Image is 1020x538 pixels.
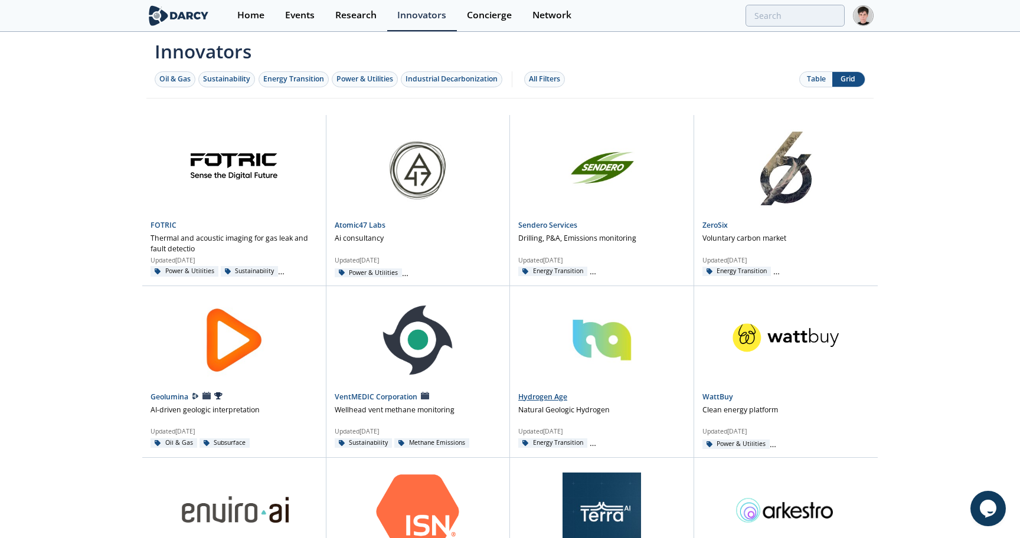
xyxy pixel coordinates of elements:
[853,5,874,26] img: Profile
[702,233,786,244] p: Voluntary carbon market
[421,392,429,399] img: Calendar Connected
[702,256,870,265] p: Updated [DATE]
[202,392,211,399] img: Calendar Connected
[518,233,636,244] p: Drilling, P&A, Emissions monitoring
[800,72,832,87] button: Table
[151,405,260,415] p: AI-driven geologic interpretation
[285,11,315,20] div: Events
[406,74,498,84] div: Industrial Decarbonization
[335,11,377,20] div: Research
[590,438,685,448] div: Industrial Decarbonization
[151,438,197,448] div: Oil & Gas
[146,33,874,65] span: Innovators
[335,220,385,230] a: Atomic47 Labs
[518,427,685,437] p: Updated [DATE]
[151,427,318,437] p: Updated [DATE]
[401,71,502,87] button: Industrial Decarbonization
[151,256,318,265] p: Updated [DATE]
[159,74,191,84] div: Oil & Gas
[198,71,255,87] button: Sustainability
[263,74,324,84] div: Energy Transition
[394,438,469,448] div: Methane Emissions
[335,392,419,402] a: VentMEDIC Corporation
[702,405,778,415] p: Clean energy platform
[200,438,250,448] div: Subsurface
[702,439,770,449] div: Power & Utilities
[590,267,685,276] div: Industrial Decarbonization
[259,71,329,87] button: Energy Transition
[702,220,728,230] a: ZeroSix
[335,268,403,278] div: Power & Utilities
[151,266,218,277] div: Power & Utilities
[221,266,279,277] div: Sustainability
[532,11,571,20] div: Network
[151,233,318,255] p: Thermal and acoustic imaging for gas leak and fault detectio
[518,405,610,415] p: Natural Geologic Hydrogen
[335,427,502,437] p: Updated [DATE]
[335,438,393,448] div: Sustainability
[518,438,587,448] div: Energy Transition
[702,267,771,276] div: Energy Transition
[335,233,384,244] p: Ai consultancy
[203,74,250,84] div: Sustainability
[397,11,446,20] div: Innovators
[529,74,560,84] div: All Filters
[192,393,199,399] img: Darcy Presenter
[970,491,1008,526] iframe: chat widget
[151,220,176,230] a: FOTRIC
[518,267,587,276] div: Energy Transition
[702,392,733,402] a: WattBuy
[237,11,264,20] div: Home
[151,392,190,402] a: Geolumina
[518,392,567,402] a: Hydrogen Age
[518,256,685,265] p: Updated [DATE]
[832,72,865,87] button: Grid
[146,5,211,26] img: logo-wide.svg
[155,71,195,87] button: Oil & Gas
[702,427,870,437] p: Updated [DATE]
[336,74,393,84] div: Power & Utilities
[335,405,455,415] p: Wellhead vent methane monitoring
[773,267,868,276] div: Industrial Decarbonization
[746,5,845,27] input: Advanced Search
[467,11,512,20] div: Concierge
[332,71,398,87] button: Power & Utilities
[524,71,565,87] button: All Filters
[518,220,577,230] a: Sendero Services
[335,256,502,265] p: Updated [DATE]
